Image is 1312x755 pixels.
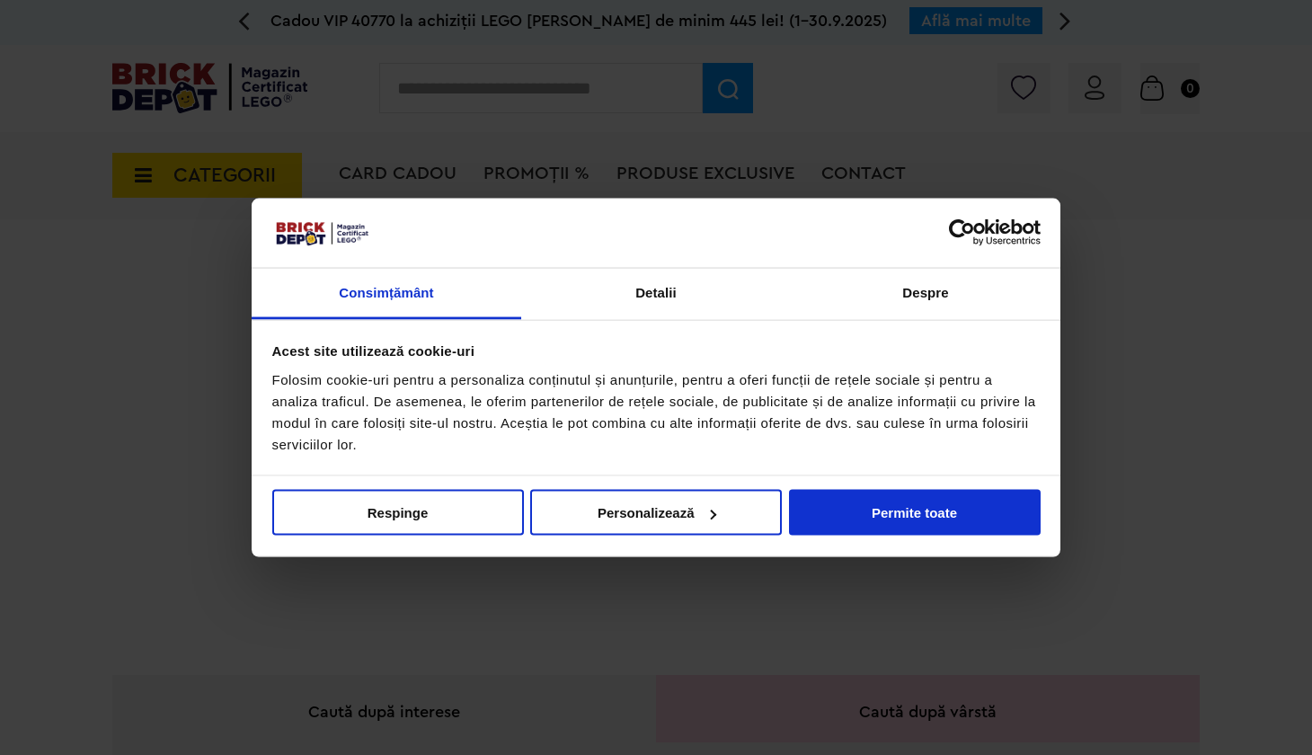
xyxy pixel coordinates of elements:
a: Despre [791,268,1060,319]
button: Permite toate [789,490,1041,536]
div: Folosim cookie-uri pentru a personaliza conținutul și anunțurile, pentru a oferi funcții de rețel... [272,369,1041,455]
img: siglă [272,218,371,247]
button: Personalizează [530,490,782,536]
a: Detalii [521,268,791,319]
div: Acest site utilizează cookie-uri [272,341,1041,362]
button: Respinge [272,490,524,536]
a: Usercentrics Cookiebot - opens in a new window [883,219,1041,246]
a: Consimțământ [252,268,521,319]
